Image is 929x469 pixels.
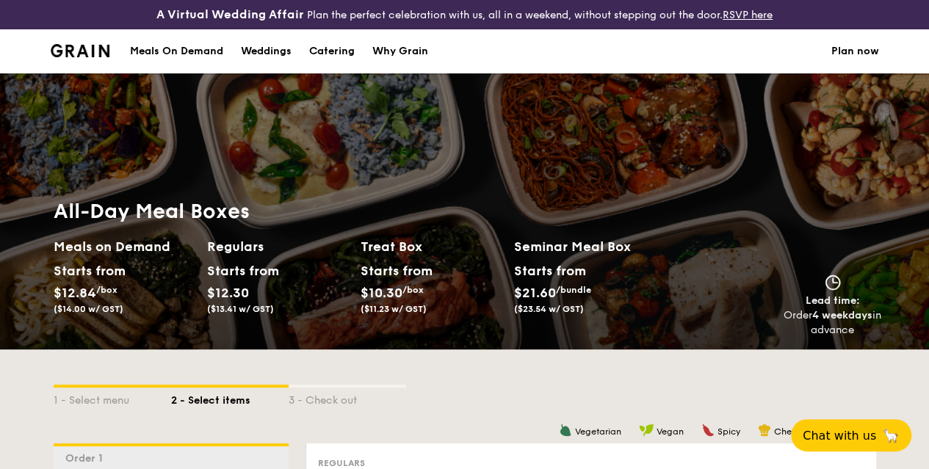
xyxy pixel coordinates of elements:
[54,260,119,282] div: Starts from
[300,29,364,73] a: Catering
[791,419,911,451] button: Chat with us🦙
[784,308,882,338] div: Order in advance
[803,429,876,443] span: Chat with us
[207,236,349,257] h2: Regulars
[51,44,110,57] img: Grain
[717,426,740,437] span: Spicy
[372,29,428,73] div: Why Grain
[514,236,668,257] h2: Seminar Meal Box
[289,388,406,408] div: 3 - Check out
[701,423,715,437] img: icon-spicy.37a8142b.svg
[657,426,684,437] span: Vegan
[556,285,591,295] span: /bundle
[54,198,668,225] h1: All-Day Meal Boxes
[812,309,872,321] strong: 4 weekdays
[575,426,621,437] span: Vegetarian
[559,423,572,437] img: icon-vegetarian.fe4039eb.svg
[51,44,110,57] a: Logotype
[806,294,860,307] span: Lead time:
[831,29,879,73] a: Plan now
[54,236,195,257] h2: Meals on Demand
[361,236,502,257] h2: Treat Box
[882,427,900,444] span: 🦙
[65,452,109,465] span: Order 1
[241,29,292,73] div: Weddings
[96,285,118,295] span: /box
[514,285,556,301] span: $21.60
[318,458,365,468] span: Regulars
[121,29,232,73] a: Meals On Demand
[639,423,654,437] img: icon-vegan.f8ff3823.svg
[156,6,304,23] h4: A Virtual Wedding Affair
[723,9,773,21] a: RSVP here
[232,29,300,73] a: Weddings
[207,304,274,314] span: ($13.41 w/ GST)
[54,388,171,408] div: 1 - Select menu
[155,6,774,23] div: Plan the perfect celebration with us, all in a weekend, without stepping out the door.
[361,285,402,301] span: $10.30
[361,304,427,314] span: ($11.23 w/ GST)
[309,29,355,73] div: Catering
[130,29,223,73] div: Meals On Demand
[207,285,249,301] span: $12.30
[54,304,123,314] span: ($14.00 w/ GST)
[54,285,96,301] span: $12.84
[758,423,771,437] img: icon-chef-hat.a58ddaea.svg
[171,388,289,408] div: 2 - Select items
[361,260,426,282] div: Starts from
[207,260,272,282] div: Starts from
[364,29,437,73] a: Why Grain
[514,304,584,314] span: ($23.54 w/ GST)
[822,275,844,291] img: icon-clock.2db775ea.svg
[774,426,876,437] span: Chef's recommendation
[402,285,424,295] span: /box
[514,260,585,282] div: Starts from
